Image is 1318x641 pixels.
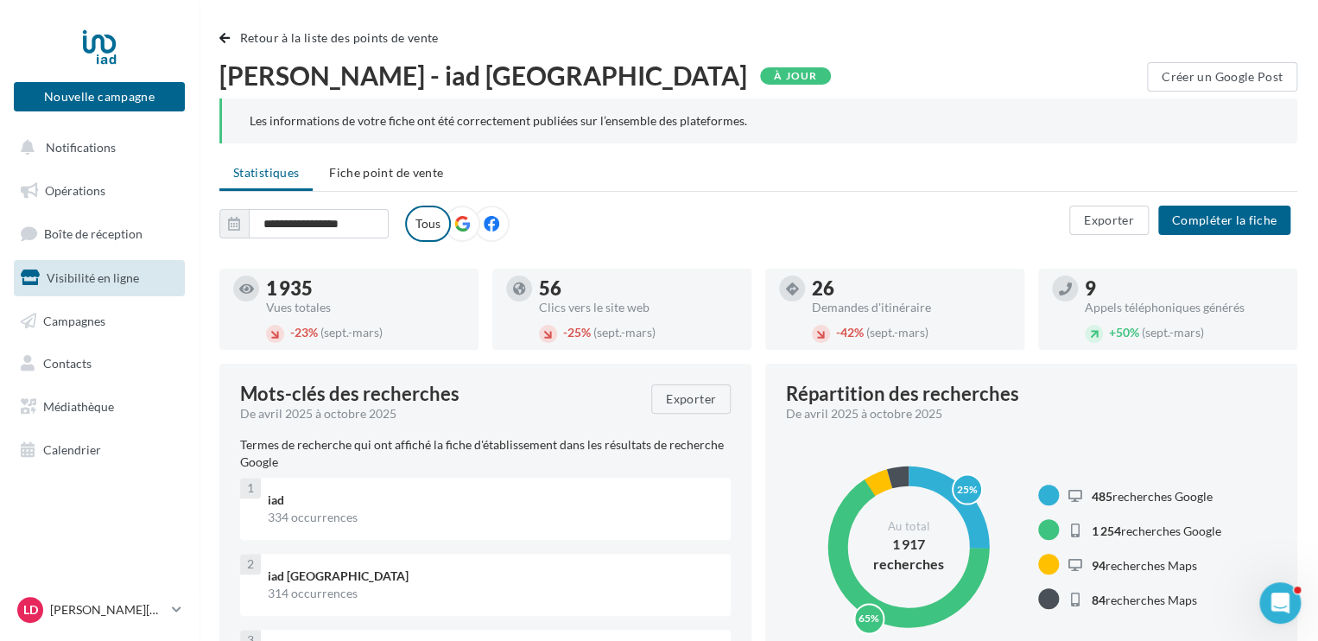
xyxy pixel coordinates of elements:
[1109,325,1139,340] span: 50%
[1142,325,1204,340] span: (sept.-mars)
[539,301,738,314] div: Clics vers le site web
[563,325,591,340] span: 25%
[786,405,1263,422] div: De avril 2025 à octobre 2025
[266,301,465,314] div: Vues totales
[14,593,185,626] a: LD [PERSON_NAME][DEMOGRAPHIC_DATA]
[10,215,188,252] a: Boîte de réception
[266,279,465,298] div: 1 935
[14,82,185,111] button: Nouvelle campagne
[268,492,717,509] div: iad
[1109,325,1116,340] span: +
[219,28,446,48] button: Retour à la liste des points de vente
[1085,301,1283,314] div: Appels téléphoniques générés
[1092,488,1112,503] span: 485
[1092,592,1106,606] span: 84
[240,405,637,422] div: De avril 2025 à octobre 2025
[812,301,1011,314] div: Demandes d'itinéraire
[329,165,443,180] span: Fiche point de vente
[290,325,318,340] span: 23%
[812,279,1011,298] div: 26
[1147,62,1297,92] button: Créer un Google Post
[268,509,717,526] div: 334 occurrences
[45,183,105,198] span: Opérations
[405,206,451,242] label: Tous
[43,399,114,414] span: Médiathèque
[1151,212,1297,226] a: Compléter la fiche
[1259,582,1301,624] iframe: Intercom live chat
[563,325,567,340] span: -
[50,601,165,619] p: [PERSON_NAME][DEMOGRAPHIC_DATA]
[866,325,928,340] span: (sept.-mars)
[10,432,188,468] a: Calendrier
[268,568,717,585] div: iad [GEOGRAPHIC_DATA]
[320,325,383,340] span: (sept.-mars)
[47,270,139,285] span: Visibilité en ligne
[1092,557,1197,572] span: recherches Maps
[786,384,1019,403] div: Répartition des recherches
[1092,523,1121,537] span: 1 254
[1092,488,1213,503] span: recherches Google
[43,313,105,327] span: Campagnes
[1092,523,1221,537] span: recherches Google
[836,325,864,340] span: 42%
[10,389,188,425] a: Médiathèque
[1092,592,1197,606] span: recherches Maps
[10,303,188,340] a: Campagnes
[539,279,738,298] div: 56
[219,62,747,88] span: [PERSON_NAME] - iad [GEOGRAPHIC_DATA]
[760,67,831,85] div: À jour
[44,226,143,241] span: Boîte de réception
[240,554,261,574] div: 2
[1069,206,1149,235] button: Exporter
[1158,206,1290,235] button: Compléter la fiche
[268,585,717,602] div: 314 occurrences
[836,325,840,340] span: -
[651,384,731,414] button: Exporter
[23,601,38,619] span: LD
[10,260,188,296] a: Visibilité en ligne
[240,30,439,45] span: Retour à la liste des points de vente
[593,325,656,340] span: (sept.-mars)
[1085,279,1283,298] div: 9
[240,384,459,403] span: Mots-clés des recherches
[10,173,188,209] a: Opérations
[1092,557,1106,572] span: 94
[46,140,116,155] span: Notifications
[43,442,101,457] span: Calendrier
[290,325,295,340] span: -
[250,112,1270,130] div: Les informations de votre fiche ont été correctement publiées sur l’ensemble des plateformes.
[240,436,731,471] p: Termes de recherche qui ont affiché la fiche d'établissement dans les résultats de recherche Google
[43,356,92,371] span: Contacts
[10,130,181,166] button: Notifications
[10,346,188,382] a: Contacts
[240,478,261,498] div: 1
